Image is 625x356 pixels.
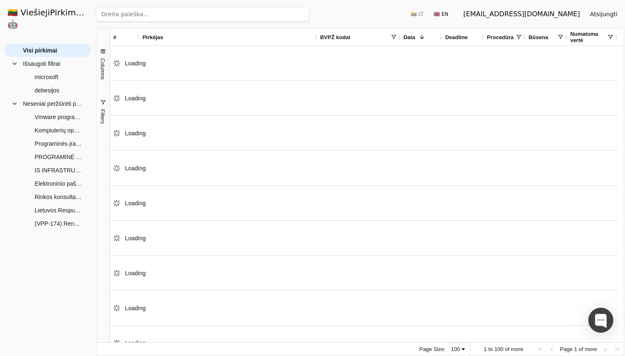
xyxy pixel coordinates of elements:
[511,346,523,352] span: more
[505,346,510,352] span: of
[125,235,146,241] span: Loading
[484,346,487,352] span: 1
[35,137,83,150] span: Programinės įrangos nuomos paslaugos
[35,177,83,190] span: Elektroninio pašto apsaugos įrenginio gamintojo palaikymo pratęsimas (Skelbiama apklausa)
[96,7,309,22] input: Greita paieška...
[574,346,577,352] span: 1
[463,9,580,19] div: [EMAIL_ADDRESS][DOMAIN_NAME]
[35,151,83,163] span: PROGRAMINĖ ĮRANGA
[23,97,83,110] span: Neseniai peržiūrėti pirkimai
[100,58,106,80] span: Columns
[560,346,572,352] span: Page
[570,31,607,43] span: Numatoma vertė
[125,305,146,311] span: Loading
[404,34,415,40] span: Data
[419,346,446,352] div: Page Size:
[35,191,83,203] span: Rinkos konsultacija dėl Tikrinimų valdymo sistemos (KOMANDORAS) atnaujinimo bei priežiūros ir pal...
[449,343,471,356] div: Page Size
[537,346,543,353] div: First Page
[83,7,96,17] strong: .AI
[320,34,350,40] span: BVPŽ kodai
[143,34,163,40] span: Pirkėjas
[113,34,116,40] span: #
[125,95,146,102] span: Loading
[35,71,58,83] span: microsoft
[445,34,468,40] span: Deadline
[602,346,609,353] div: Next Page
[125,165,146,172] span: Loading
[125,200,146,207] span: Loading
[585,346,597,352] span: more
[35,124,83,137] span: Kompiuterių operacinių sistemų programinės įrangos ir kiti PĮ paketai (skelbiama apklausa) PL-346
[35,204,83,217] span: Lietuvos Respublikos Seimo komitetų ir komisijų posėdžių salių konferencinė įranga
[35,217,83,230] span: (VPP-174) Renginių organizavimo paslaugos
[35,164,83,177] span: IS INFRASTRUKTŪROS PLĖTIMAS PAPILDOMAIS TARNYBINIŲ STOČIŲ RESURSAIS NR. 7361/2025/ITPC
[125,60,146,67] span: Loading
[488,346,493,352] span: to
[100,109,106,124] span: Filters
[451,346,460,352] div: 100
[125,270,146,276] span: Loading
[125,340,146,346] span: Loading
[35,111,83,123] span: Vmware programinės įrangos palaikymo paslaugos
[429,7,453,21] button: 🇬🇧 EN
[35,84,59,97] span: debesijos
[487,34,514,40] span: Procedūra
[614,346,620,353] div: Last Page
[23,57,60,70] span: Išsaugoti filtrai
[529,34,548,40] span: Būsena
[548,346,555,353] div: Previous Page
[494,346,504,352] span: 100
[583,7,624,22] button: Atsijungti
[23,44,57,57] span: Visi pirkimai
[125,130,146,137] span: Loading
[579,346,583,352] span: of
